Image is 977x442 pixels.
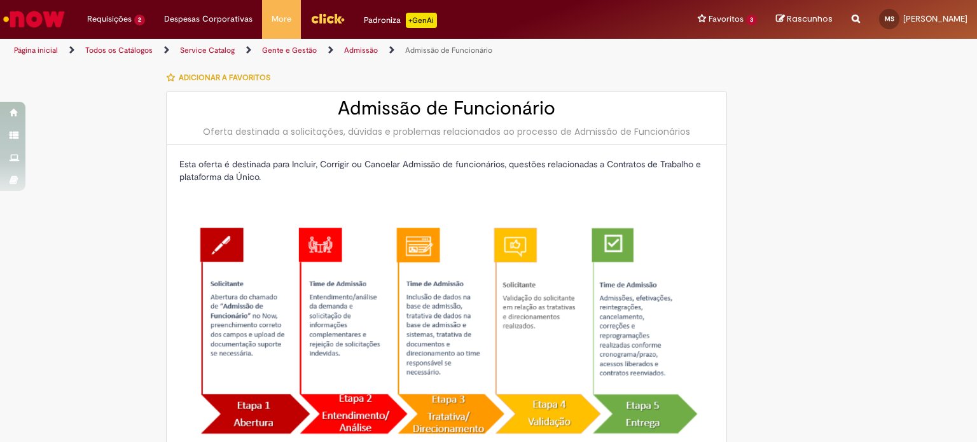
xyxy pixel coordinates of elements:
a: Service Catalog [180,45,235,55]
a: Rascunhos [776,13,833,25]
span: 2 [134,15,145,25]
img: click_logo_yellow_360x200.png [310,9,345,28]
span: Requisições [87,13,132,25]
a: Admissão de Funcionário [405,45,492,55]
a: Página inicial [14,45,58,55]
a: Gente e Gestão [262,45,317,55]
div: Padroniza [364,13,437,28]
span: MS [885,15,894,23]
a: Admissão [344,45,378,55]
div: Oferta destinada a solicitações, dúvidas e problemas relacionados ao processo de Admissão de Func... [179,125,714,138]
p: +GenAi [406,13,437,28]
span: Favoritos [709,13,744,25]
a: Todos os Catálogos [85,45,153,55]
span: Adicionar a Favoritos [179,73,270,83]
span: More [272,13,291,25]
p: Esta oferta é destinada para Incluir, Corrigir ou Cancelar Admissão de funcionários, questões rel... [179,158,714,183]
ul: Trilhas de página [10,39,642,62]
span: 3 [746,15,757,25]
button: Adicionar a Favoritos [166,64,277,91]
span: Rascunhos [787,13,833,25]
img: ServiceNow [1,6,67,32]
span: Despesas Corporativas [164,13,253,25]
span: [PERSON_NAME] [903,13,967,24]
h2: Admissão de Funcionário [179,98,714,119]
